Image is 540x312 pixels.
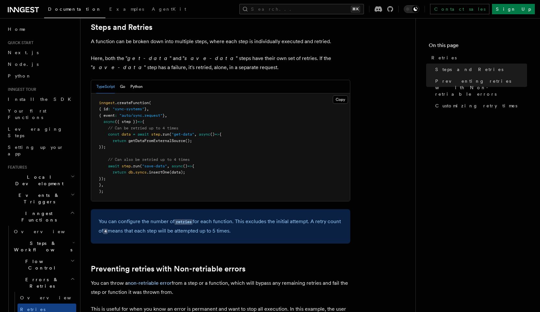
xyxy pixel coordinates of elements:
a: Contact sales [430,4,489,14]
button: Errors & Retries [11,274,76,292]
span: , [165,113,167,118]
span: Next.js [8,50,39,55]
button: Flow Control [11,256,76,274]
span: , [194,132,197,137]
span: await [108,164,119,168]
span: Steps & Workflows [11,240,72,253]
span: Install the SDK [8,97,75,102]
a: Overview [18,292,76,304]
span: : [108,107,110,111]
a: Leveraging Steps [5,123,76,141]
button: Events & Triggers [5,189,76,208]
span: Your first Functions [8,108,46,120]
a: Next.js [5,47,76,58]
button: Local Development [5,171,76,189]
span: // Can be retried up to 4 times [108,126,178,130]
span: Local Development [5,174,71,187]
a: retries [174,218,193,224]
span: { [219,132,222,137]
a: Install the SDK [5,93,76,105]
a: Home [5,23,76,35]
span: Steps and Retries [435,66,503,73]
code: retries [174,219,193,225]
span: Quick start [5,40,33,45]
span: Overview [20,295,87,300]
span: Home [8,26,26,32]
span: = [133,132,135,137]
button: Go [120,80,125,93]
span: await [138,132,149,137]
span: Customizing retry times [435,102,517,109]
a: Preventing retries with Non-retriable errors [91,264,246,273]
span: Node.js [8,62,39,67]
span: . [133,170,135,174]
span: Python [8,73,31,78]
span: "auto/sync.request" [119,113,162,118]
a: Setting up your app [5,141,76,160]
span: step [151,132,160,137]
span: Retries [20,307,45,312]
p: A function can be broken down into multiple steps, where each step is individually executed and r... [91,37,350,46]
span: }); [99,176,106,181]
p: You can throw a from a step or a function, which will bypass any remaining retries and fail the s... [91,279,350,297]
span: Inngest Functions [5,210,70,223]
span: ); [99,189,103,194]
span: { [192,164,194,168]
span: (); [185,138,192,143]
span: { id [99,107,108,111]
p: You can configure the number of for each function. This excludes the initial attempt. A retry cou... [99,217,342,236]
button: Python [130,80,143,93]
a: Sign Up [492,4,535,14]
span: ( [140,164,142,168]
span: { event [99,113,115,118]
button: Steps & Workflows [11,237,76,256]
span: return [113,170,126,174]
span: syncs [135,170,147,174]
span: Inngest tour [5,87,36,92]
span: .insertOne [147,170,169,174]
span: => [187,164,192,168]
button: Inngest Functions [5,208,76,226]
a: Node.js [5,58,76,70]
span: => [215,132,219,137]
a: Overview [11,226,76,237]
span: () [210,132,215,137]
span: .createFunction [115,101,149,105]
span: ( [169,132,172,137]
span: } [99,183,101,187]
span: } [162,113,165,118]
span: .run [160,132,169,137]
span: Retries [431,54,457,61]
span: => [138,119,142,124]
span: "save-data" [142,164,167,168]
span: db [128,170,133,174]
a: Steps and Retries [433,64,527,75]
span: : [115,113,117,118]
span: , [101,183,103,187]
em: save-data [185,55,236,61]
span: } [144,107,147,111]
span: }); [99,145,106,149]
span: async [103,119,115,124]
span: return [113,138,126,143]
span: Documentation [48,6,102,12]
span: step [122,164,131,168]
a: Retries [429,52,527,64]
em: get-data [127,55,170,61]
span: Features [5,165,27,170]
h4: On this page [429,42,527,52]
kbd: ⌘K [351,6,360,12]
span: , [167,164,169,168]
span: inngest [99,101,115,105]
a: Documentation [44,2,105,18]
a: Customizing retry times [433,100,527,112]
a: Steps and Retries [91,23,152,32]
span: () [183,164,187,168]
span: ({ step }) [115,119,138,124]
a: Your first Functions [5,105,76,123]
span: Preventing retries with Non-retriable errors [435,78,527,97]
span: Flow Control [11,258,70,271]
code: 4 [103,229,108,234]
span: const [108,132,119,137]
em: save-data [93,64,144,70]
